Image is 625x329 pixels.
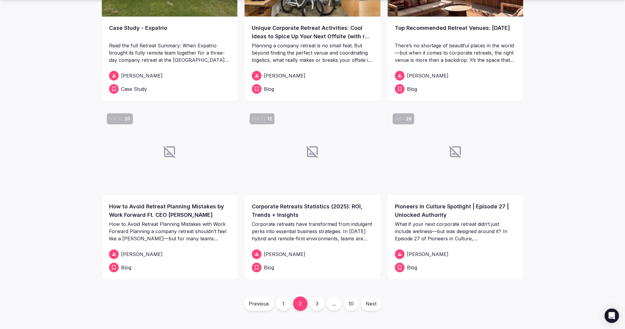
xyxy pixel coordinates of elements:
[395,42,516,64] p: There’s no shortage of beautiful places in the world—but when it comes to corporate retreats, the...
[109,263,230,272] a: Blog
[605,308,619,323] div: Open Intercom Messenger
[109,249,230,259] a: [PERSON_NAME]
[109,71,230,81] a: [PERSON_NAME]
[109,42,230,64] p: Read the full Retreat Summary: When Expatrio brought its fully remote team together for a three-d...
[252,71,373,81] a: [PERSON_NAME]
[407,85,417,93] span: Blog
[252,202,373,219] a: Corporate Retreats Statistics (2025): ROI, Trends + Insights
[395,220,516,242] p: What if your next corporate retreat didn’t just include wellness—but was designed around it? In E...
[264,251,305,258] span: [PERSON_NAME]
[245,108,380,195] a: [DATE]12
[252,24,373,41] a: Unique Corporate Retreat Activities: Cool Ideas to Spice Up Your Next Offsite (with real world ex...
[407,264,417,271] span: Blog
[121,264,131,271] span: Blog
[264,85,274,93] span: Blog
[252,220,373,242] p: Corporate retreats have transformed from indulgent perks into essential business strategies. In [...
[388,108,523,195] a: Jun28
[264,264,274,271] span: Blog
[252,249,373,259] a: [PERSON_NAME]
[252,263,373,272] a: Blog
[407,251,448,258] span: [PERSON_NAME]
[267,116,272,122] span: 12
[395,116,404,122] span: Jun
[395,263,516,272] a: Blog
[344,296,358,311] a: 10
[244,296,274,311] a: Previous
[121,85,147,93] span: Case Study
[121,251,163,258] span: [PERSON_NAME]
[395,84,516,94] a: Blog
[109,202,230,219] a: How to Avoid Retreat Planning Mistakes by Work Forward Ft. CEO [PERSON_NAME]
[361,296,381,311] a: Next
[395,24,516,41] a: Top Recommended Retreat Venues: [DATE]
[395,202,516,219] a: Pioneers in Culture Spotlight | Episode 27 | Unlocked Authority
[395,71,516,81] a: [PERSON_NAME]
[395,249,516,259] a: [PERSON_NAME]
[252,42,373,64] p: Planning a company retreat is no small feat. But beyond finding the perfect venue and coordinatin...
[406,116,412,122] span: 28
[252,84,373,94] a: Blog
[109,24,230,41] a: Case Study - Expatrio
[109,84,230,94] a: Case Study
[121,72,163,79] span: [PERSON_NAME]
[109,116,122,122] span: [DATE]
[310,296,324,311] a: 3
[252,116,265,122] span: [DATE]
[102,108,238,195] a: [DATE]20
[125,116,130,122] span: 20
[407,72,448,79] span: [PERSON_NAME]
[109,220,230,242] p: How to Avoid Retreat Planning Mistakes with Work Forward Planning a company retreat shouldn’t fee...
[264,72,305,79] span: [PERSON_NAME]
[276,296,291,311] a: 1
